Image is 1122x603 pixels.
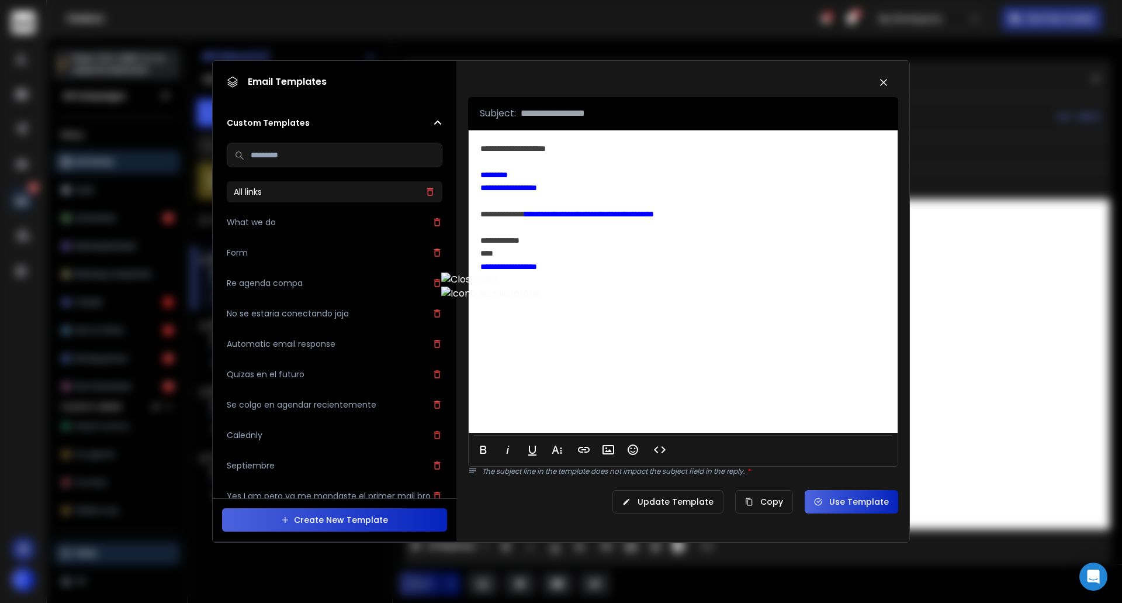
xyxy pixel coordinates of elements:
[472,438,494,461] button: Bold (Ctrl+B)
[521,438,543,461] button: Underline (Ctrl+U)
[735,490,793,514] button: Copy
[597,438,619,461] button: Insert Image (Ctrl+P)
[726,466,750,476] span: reply.
[441,287,541,301] img: Icono de micrófono
[612,490,723,514] button: Update Template
[573,438,595,461] button: Insert Link (Ctrl+K)
[441,273,541,287] img: Close icon
[622,438,644,461] button: Emoticons
[805,490,898,514] button: Use Template
[222,508,447,532] button: Create New Template
[480,106,516,120] p: Subject:
[482,467,898,476] p: The subject line in the template does not impact the subject field in the
[1079,563,1107,591] div: Open Intercom Messenger
[546,438,568,461] button: More Text
[649,438,671,461] button: Code View
[227,490,431,502] h3: Yes I am pero ya me mandaste el primer mail bro
[497,438,519,461] button: Italic (Ctrl+I)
